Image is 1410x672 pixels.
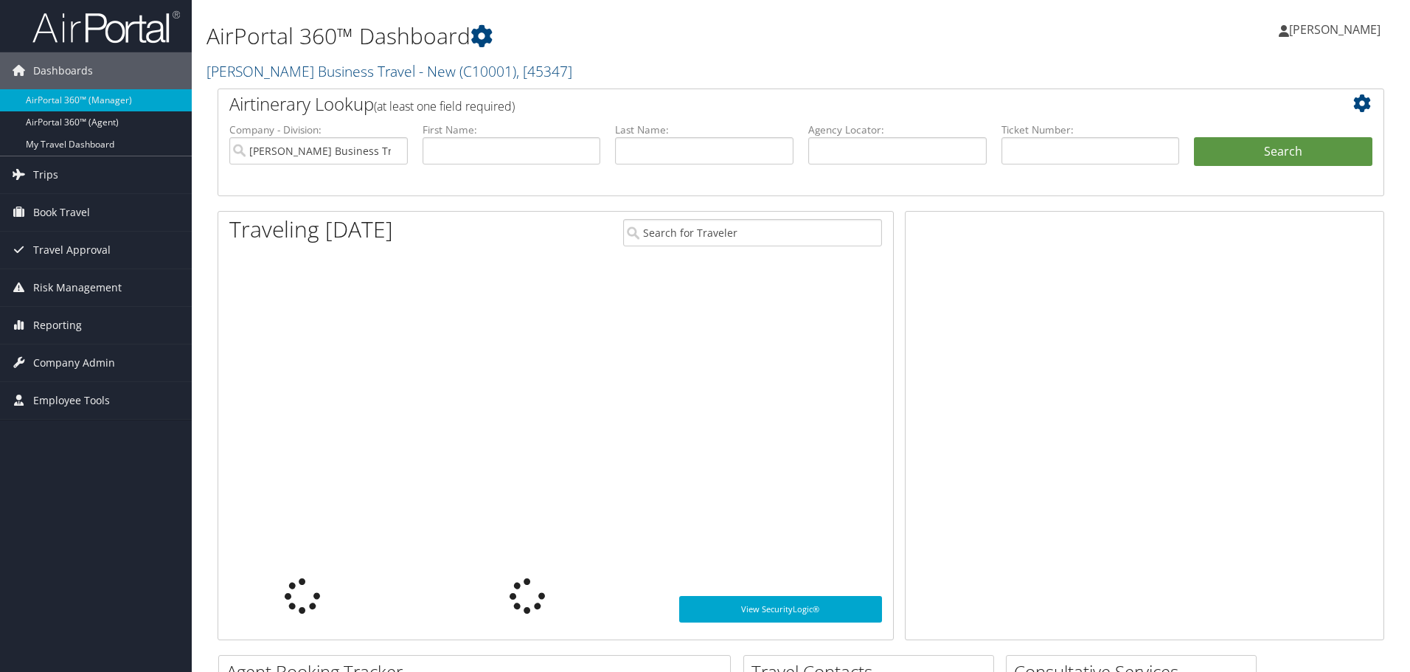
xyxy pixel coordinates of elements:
label: First Name: [423,122,601,137]
a: [PERSON_NAME] Business Travel - New [206,61,572,81]
label: Last Name: [615,122,793,137]
h1: AirPortal 360™ Dashboard [206,21,999,52]
img: airportal-logo.png [32,10,180,44]
span: Travel Approval [33,232,111,269]
label: Ticket Number: [1001,122,1180,137]
span: Company Admin [33,344,115,381]
span: Employee Tools [33,382,110,419]
button: Search [1194,137,1372,167]
span: Risk Management [33,269,122,306]
label: Company - Division: [229,122,408,137]
span: ( C10001 ) [459,61,516,81]
span: (at least one field required) [374,98,515,114]
h1: Traveling [DATE] [229,214,393,245]
a: [PERSON_NAME] [1279,7,1395,52]
span: [PERSON_NAME] [1289,21,1381,38]
span: Trips [33,156,58,193]
span: Reporting [33,307,82,344]
span: Dashboards [33,52,93,89]
a: View SecurityLogic® [679,596,882,623]
span: Book Travel [33,194,90,231]
input: Search for Traveler [623,219,882,246]
label: Agency Locator: [808,122,987,137]
h2: Airtinerary Lookup [229,91,1275,117]
span: , [ 45347 ] [516,61,572,81]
